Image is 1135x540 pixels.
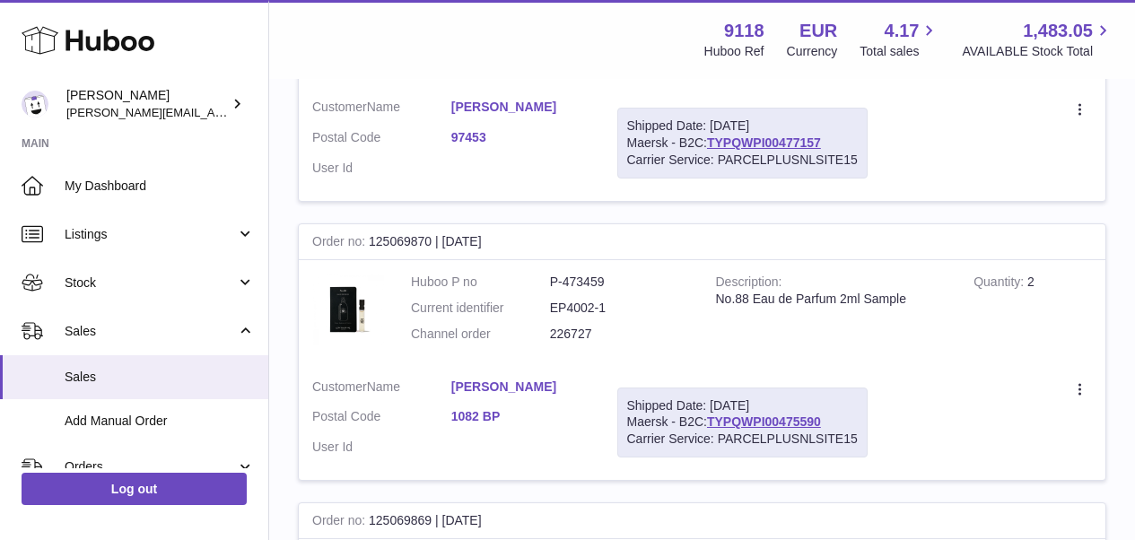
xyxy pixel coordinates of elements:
dt: Huboo P no [411,274,550,291]
div: Carrier Service: PARCELPLUSNLSITE15 [627,431,858,448]
dt: Current identifier [411,300,550,317]
strong: Quantity [973,274,1027,293]
td: 2 [960,260,1105,365]
span: Sales [65,369,255,386]
div: 125069869 | [DATE] [299,503,1105,539]
dt: User Id [312,439,451,456]
a: TYPQWPI00475590 [707,414,821,429]
img: freddie.sawkins@czechandspeake.com [22,91,48,118]
a: Log out [22,473,247,505]
span: Customer [312,379,367,394]
strong: EUR [799,19,837,43]
dt: Name [312,379,451,400]
span: [PERSON_NAME][EMAIL_ADDRESS][PERSON_NAME][DOMAIN_NAME] [66,105,456,119]
div: Shipped Date: [DATE] [627,397,858,414]
div: Huboo Ref [704,43,764,60]
span: Customer [312,100,367,114]
strong: Order no [312,513,369,532]
dt: Channel order [411,326,550,343]
span: My Dashboard [65,178,255,195]
span: Orders [65,458,236,475]
dt: Postal Code [312,129,451,151]
div: Carrier Service: PARCELPLUSNLSITE15 [627,152,858,169]
a: [PERSON_NAME] [451,379,590,396]
dt: Name [312,99,451,120]
dt: Postal Code [312,408,451,430]
div: Maersk - B2C: [617,388,868,458]
dd: EP4002-1 [550,300,689,317]
a: 1,483.05 AVAILABLE Stock Total [962,19,1113,60]
a: [PERSON_NAME] [451,99,590,116]
span: Listings [65,226,236,243]
dd: P-473459 [550,274,689,291]
span: 1,483.05 [1023,19,1093,43]
strong: Description [716,274,782,293]
strong: Order no [312,234,369,253]
span: Sales [65,323,236,340]
a: TYPQWPI00477157 [707,135,821,150]
div: Currency [787,43,838,60]
div: Shipped Date: [DATE] [627,118,858,135]
span: Total sales [860,43,939,60]
span: Stock [65,274,236,292]
span: 4.17 [885,19,920,43]
div: 125069870 | [DATE] [299,224,1105,260]
a: 1082 BP [451,408,590,425]
div: [PERSON_NAME] [66,87,228,121]
span: Add Manual Order [65,413,255,430]
dd: 226727 [550,326,689,343]
a: 97453 [451,129,590,146]
strong: 9118 [724,19,764,43]
span: AVAILABLE Stock Total [962,43,1113,60]
img: No.88-sample-cut-out-scaled.jpg [312,274,384,345]
a: 4.17 Total sales [860,19,939,60]
div: No.88 Eau de Parfum 2ml Sample [716,291,947,308]
dt: User Id [312,160,451,177]
div: Maersk - B2C: [617,108,868,179]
